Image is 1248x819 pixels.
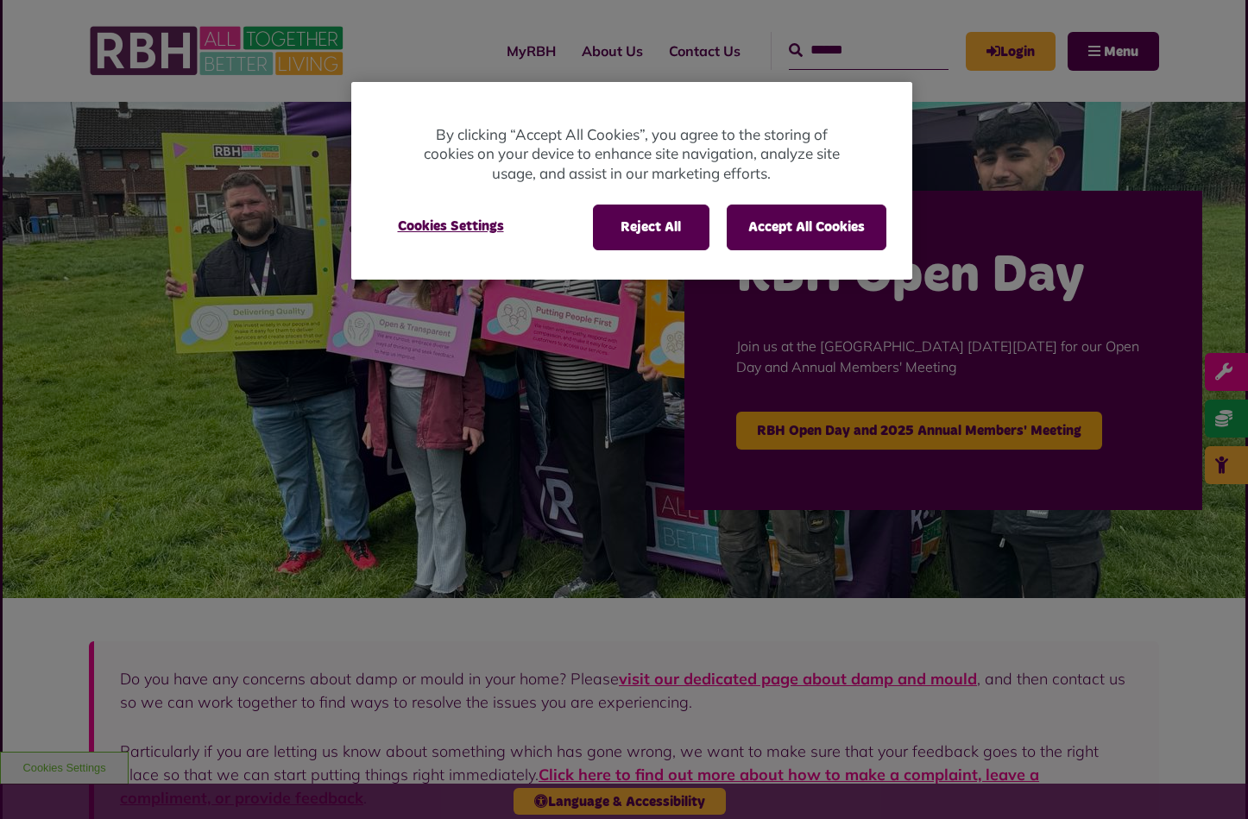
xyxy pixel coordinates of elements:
button: Reject All [593,205,709,249]
p: By clicking “Accept All Cookies”, you agree to the storing of cookies on your device to enhance s... [420,125,843,184]
button: Accept All Cookies [727,205,886,249]
div: Cookie banner [351,82,912,280]
div: Privacy [351,82,912,280]
button: Cookies Settings [377,205,525,248]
